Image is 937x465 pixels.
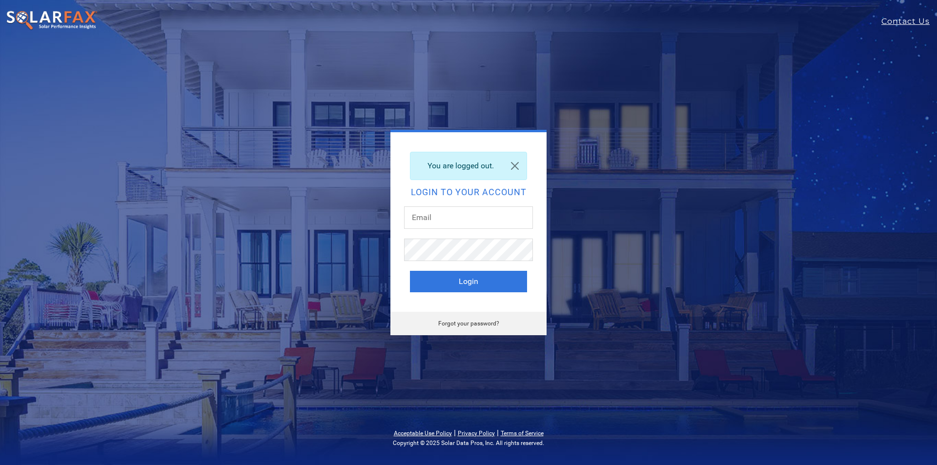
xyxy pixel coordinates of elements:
[503,152,527,180] a: Close
[404,206,533,229] input: Email
[410,188,527,197] h2: Login to your account
[501,430,544,437] a: Terms of Service
[881,16,937,27] a: Contact Us
[454,428,456,437] span: |
[410,271,527,292] button: Login
[438,320,499,327] a: Forgot your password?
[458,430,495,437] a: Privacy Policy
[6,10,98,31] img: SolarFax
[394,430,452,437] a: Acceptable Use Policy
[410,152,527,180] div: You are logged out.
[497,428,499,437] span: |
